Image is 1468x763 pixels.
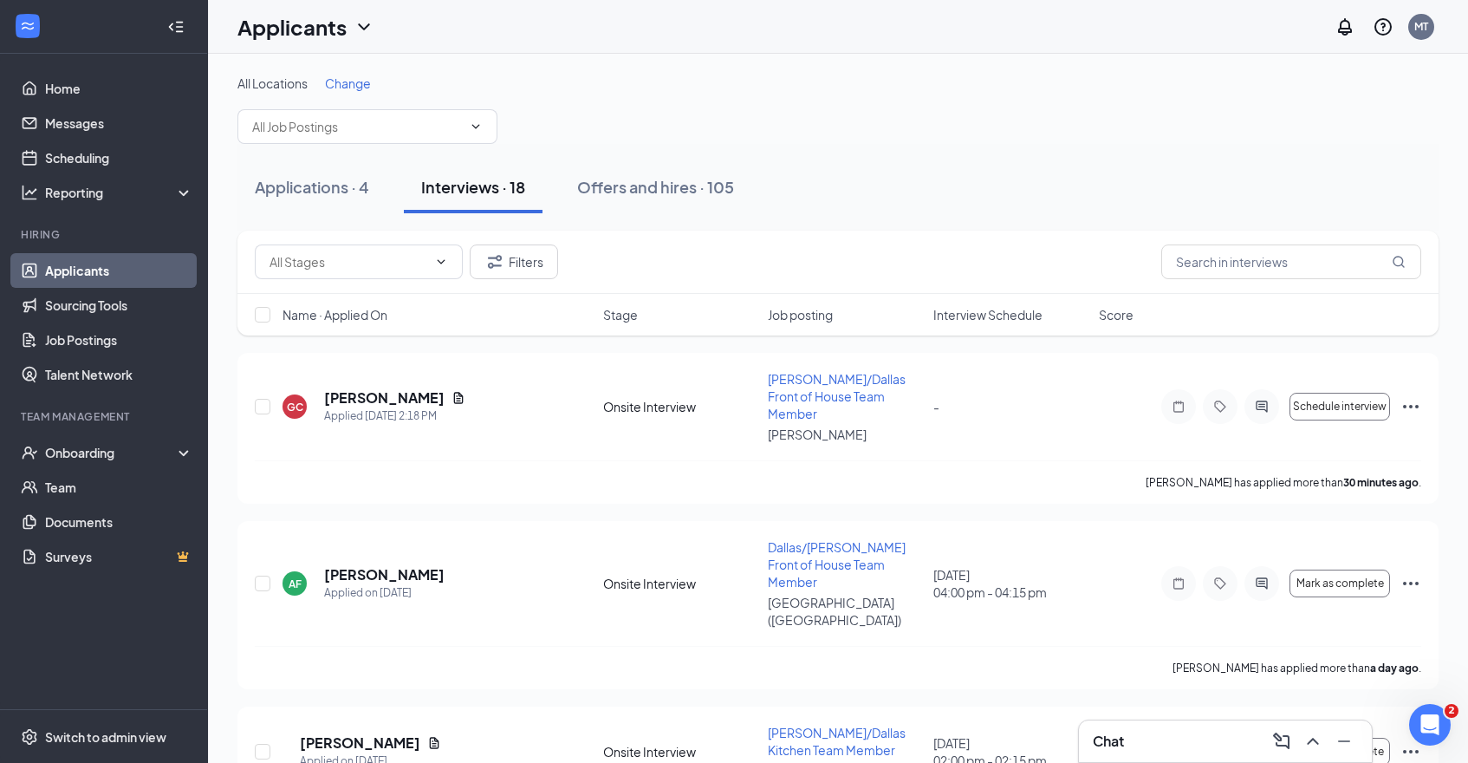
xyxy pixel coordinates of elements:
svg: Notifications [1335,16,1355,37]
span: Name · Applied On [283,306,387,323]
div: Onsite Interview [603,398,758,415]
h5: [PERSON_NAME] [324,388,445,408]
a: SurveysCrown [45,539,193,574]
svg: Tag [1210,400,1231,414]
span: - [933,399,939,414]
span: Stage [603,306,638,323]
div: Switch to admin view [45,728,166,746]
input: Search in interviews [1161,245,1421,279]
p: [PERSON_NAME] [768,426,923,443]
a: Team [45,470,193,505]
input: All Stages [270,252,427,271]
button: Mark as complete [1289,570,1390,597]
span: Dallas/[PERSON_NAME] Front of House Team Member [768,539,906,590]
b: a day ago [1370,662,1419,675]
span: All Locations [237,75,308,91]
svg: ChevronDown [469,120,483,134]
a: Sourcing Tools [45,288,193,323]
a: Job Postings [45,323,193,357]
svg: ActiveChat [1251,577,1272,590]
svg: Ellipses [1400,741,1421,762]
button: Schedule interview [1289,393,1390,421]
div: Onboarding [45,444,179,461]
span: Score [1099,306,1133,323]
a: Messages [45,106,193,140]
span: [PERSON_NAME]/Dallas Kitchen Team Member [768,725,906,758]
span: Change [325,75,371,91]
div: AF [289,577,302,591]
svg: Ellipses [1400,396,1421,417]
div: Applications · 4 [255,176,369,198]
svg: ComposeMessage [1271,731,1292,752]
svg: MagnifyingGlass [1392,255,1406,269]
svg: Document [427,736,441,750]
svg: Note [1168,577,1189,590]
a: Scheduling [45,140,193,175]
svg: Analysis [21,184,38,201]
input: All Job Postings [252,117,462,136]
a: Documents [45,505,193,539]
div: Onsite Interview [603,575,758,592]
svg: ChevronDown [434,255,448,269]
div: Interviews · 18 [421,176,525,198]
button: ChevronUp [1299,727,1327,755]
div: Applied [DATE] 2:18 PM [324,408,465,425]
div: Team Management [21,409,190,424]
svg: Note [1168,400,1189,414]
svg: ChevronDown [354,16,374,37]
div: Hiring [21,227,190,242]
p: [PERSON_NAME] has applied more than . [1146,475,1421,490]
svg: Collapse [167,18,185,36]
span: 2 [1445,704,1458,718]
svg: QuestionInfo [1373,16,1393,37]
button: Filter Filters [470,245,558,279]
a: Home [45,71,193,106]
svg: Ellipses [1400,573,1421,594]
svg: Tag [1210,577,1231,590]
svg: ActiveChat [1251,400,1272,414]
div: MT [1414,19,1428,34]
div: Offers and hires · 105 [577,176,734,198]
h5: [PERSON_NAME] [300,734,420,753]
div: Applied on [DATE] [324,584,445,602]
div: Onsite Interview [603,743,758,760]
div: Reporting [45,184,194,201]
span: 04:00 pm - 04:15 pm [933,584,1088,601]
span: Job posting [768,306,833,323]
span: Interview Schedule [933,306,1043,323]
span: Schedule interview [1293,401,1387,413]
div: GC [287,400,303,414]
span: Mark as complete [1296,577,1384,590]
iframe: Intercom live chat [1409,704,1451,746]
button: ComposeMessage [1268,727,1296,755]
svg: Settings [21,728,38,746]
button: Minimize [1330,727,1358,755]
div: [DATE] [933,566,1088,601]
p: [PERSON_NAME] has applied more than . [1172,661,1421,675]
b: 30 minutes ago [1343,476,1419,489]
svg: UserCheck [21,444,38,461]
a: Talent Network [45,357,193,392]
h5: [PERSON_NAME] [324,565,445,584]
svg: Document [451,391,465,405]
h3: Chat [1093,732,1124,751]
h1: Applicants [237,12,347,42]
svg: WorkstreamLogo [19,17,36,35]
svg: Minimize [1334,731,1354,752]
span: [PERSON_NAME]/Dallas Front of House Team Member [768,371,906,421]
a: Applicants [45,253,193,288]
svg: ChevronUp [1302,731,1323,752]
p: [GEOGRAPHIC_DATA] ([GEOGRAPHIC_DATA]) [768,594,923,629]
svg: Filter [484,251,505,272]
